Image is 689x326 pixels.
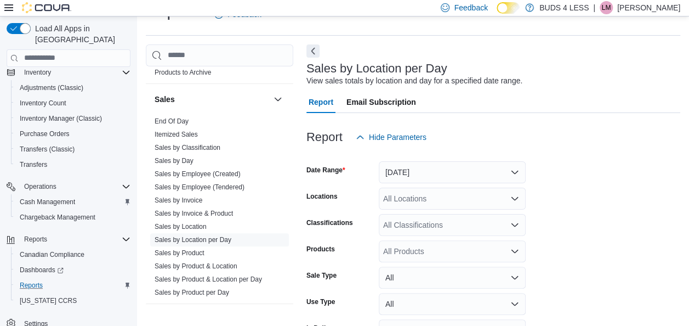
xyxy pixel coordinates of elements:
a: Sales by Employee (Tendered) [155,183,244,191]
span: Operations [24,182,56,191]
a: Sales by Employee (Created) [155,170,241,178]
button: Chargeback Management [11,210,135,225]
h3: Report [306,131,343,144]
span: Dashboards [20,266,64,274]
button: Operations [2,179,135,194]
button: Reports [2,232,135,247]
span: Report [309,91,333,113]
button: Inventory [2,65,135,80]
button: All [379,267,526,289]
a: Sales by Product per Day [155,289,229,296]
span: Sales by Product per Day [155,288,229,297]
button: Operations [20,180,61,193]
label: Sale Type [306,271,337,280]
span: Transfers (Classic) [20,145,75,154]
label: Products [306,245,335,254]
a: Transfers (Classic) [15,143,79,156]
label: Date Range [306,166,345,175]
button: Transfers (Classic) [11,142,135,157]
button: Transfers [11,157,135,172]
button: Next [306,44,320,58]
span: Adjustments (Classic) [20,83,83,92]
a: Transfers [15,158,52,171]
a: Chargeback Management [15,211,100,224]
button: Open list of options [510,194,519,203]
span: Email Subscription [346,91,416,113]
span: Inventory [20,66,130,79]
input: Dark Mode [497,2,520,14]
span: Sales by Invoice [155,196,202,205]
span: Inventory Count [20,99,66,108]
a: [US_STATE] CCRS [15,294,81,307]
a: Sales by Product & Location [155,262,237,270]
span: Adjustments (Classic) [15,81,130,94]
button: [DATE] [379,161,526,183]
button: All [379,293,526,315]
a: Sales by Location per Day [155,236,231,244]
a: Adjustments (Classic) [15,81,88,94]
span: Inventory Count [15,97,130,110]
a: Cash Management [15,195,79,209]
span: Cash Management [15,195,130,209]
span: Transfers [15,158,130,171]
span: Transfers (Classic) [15,143,130,156]
h3: Sales by Location per Day [306,62,447,75]
a: Canadian Compliance [15,248,89,261]
span: Load All Apps in [GEOGRAPHIC_DATA] [31,23,130,45]
a: Products to Archive [155,69,211,76]
label: Locations [306,192,338,201]
span: Inventory [24,68,51,77]
a: Dashboards [11,262,135,278]
span: Inventory Manager (Classic) [15,112,130,125]
button: Canadian Compliance [11,247,135,262]
span: Feedback [454,2,487,13]
button: Sales [271,93,284,106]
a: End Of Day [155,117,189,125]
p: | [593,1,595,14]
p: [PERSON_NAME] [617,1,680,14]
button: Reports [20,233,52,246]
span: End Of Day [155,117,189,126]
span: Purchase Orders [15,127,130,140]
span: Sales by Employee (Created) [155,170,241,178]
a: Sales by Product & Location per Day [155,276,262,283]
span: Transfers [20,160,47,169]
a: Dashboards [15,263,68,277]
a: Sales by Product [155,249,204,257]
a: Purchase Orders [15,127,74,140]
a: Sales by Location [155,223,207,231]
button: Inventory Manager (Classic) [11,111,135,126]
span: Reports [24,235,47,244]
span: Hide Parameters [369,132,426,143]
span: Canadian Compliance [20,250,84,259]
span: Sales by Product [155,249,204,257]
div: Lauren Mallett [600,1,613,14]
button: Open list of options [510,247,519,256]
span: Chargeback Management [20,213,95,222]
span: Reports [20,281,43,290]
span: Cash Management [20,198,75,206]
a: Reports [15,279,47,292]
button: Reports [11,278,135,293]
button: Cash Management [11,194,135,210]
a: Inventory Count [15,97,71,110]
span: Reports [15,279,130,292]
button: Purchase Orders [11,126,135,142]
span: Inventory Manager (Classic) [20,114,102,123]
span: Chargeback Management [15,211,130,224]
span: [US_STATE] CCRS [20,296,77,305]
h3: Sales [155,94,175,105]
button: Inventory [20,66,55,79]
a: Sales by Invoice [155,196,202,204]
a: Inventory Manager (Classic) [15,112,106,125]
span: Sales by Day [155,156,193,165]
span: LM [602,1,611,14]
span: Sales by Classification [155,143,220,152]
span: Reports [20,233,130,246]
span: Operations [20,180,130,193]
img: Cova [22,2,71,13]
button: Inventory Count [11,95,135,111]
a: Sales by Invoice & Product [155,210,233,217]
